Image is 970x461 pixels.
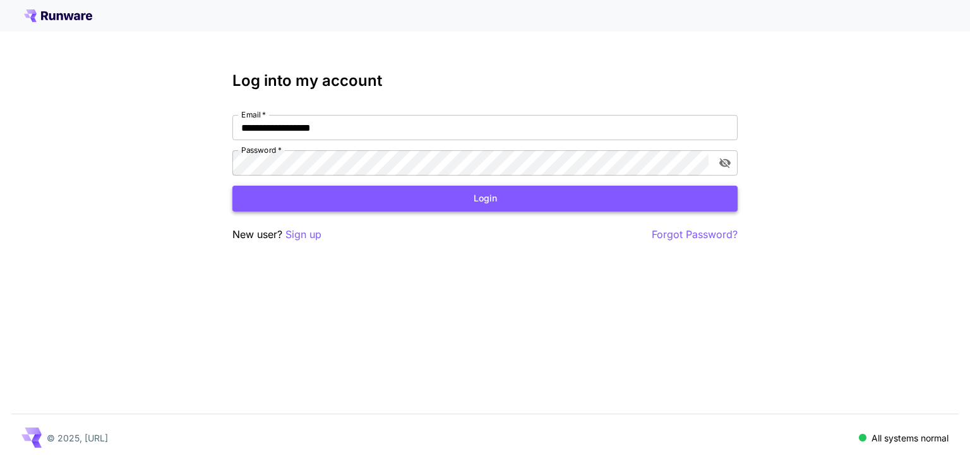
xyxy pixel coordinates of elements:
[652,227,738,242] button: Forgot Password?
[871,431,949,445] p: All systems normal
[232,72,738,90] h3: Log into my account
[285,227,321,242] button: Sign up
[232,227,321,242] p: New user?
[47,431,108,445] p: © 2025, [URL]
[232,186,738,212] button: Login
[714,152,736,174] button: toggle password visibility
[241,145,282,155] label: Password
[241,109,266,120] label: Email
